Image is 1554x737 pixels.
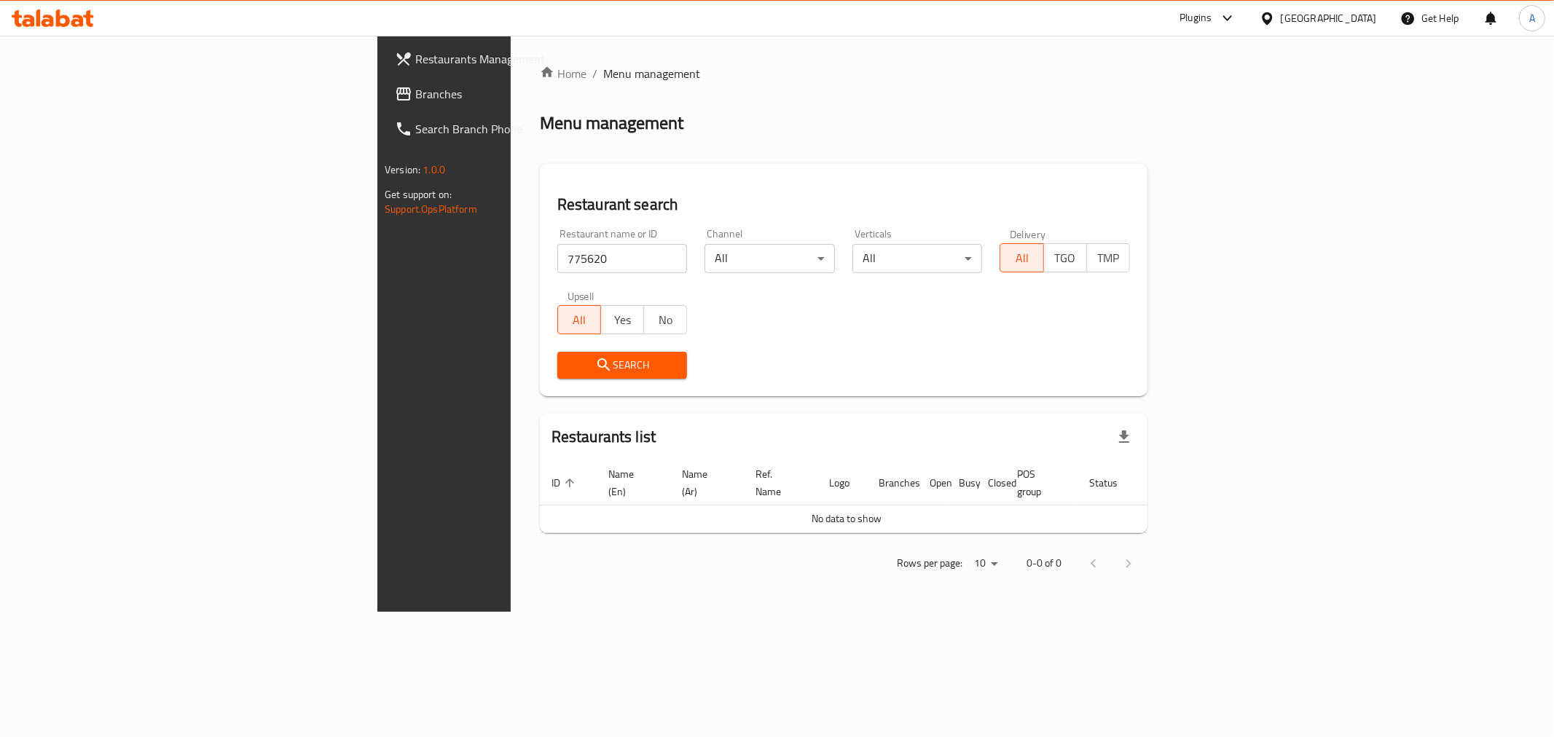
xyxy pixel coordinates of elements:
label: Delivery [1010,229,1046,239]
div: Plugins [1180,9,1212,27]
span: A [1529,10,1535,26]
th: Branches [867,461,918,505]
span: ID [552,474,579,492]
span: 1.0.0 [423,160,445,179]
button: All [557,305,601,334]
div: Rows per page: [968,553,1003,575]
div: Export file [1107,419,1142,454]
span: Restaurants Management [415,50,625,68]
th: Closed [976,461,1005,505]
span: Menu management [603,65,700,82]
a: Support.OpsPlatform [385,200,477,218]
span: POS group [1017,465,1060,500]
span: TGO [1050,248,1081,269]
h2: Menu management [540,111,683,135]
input: Search for restaurant name or ID.. [557,244,688,273]
button: No [643,305,687,334]
th: Busy [947,461,976,505]
a: Branches [383,76,637,111]
button: Yes [600,305,644,334]
label: Upsell [568,291,594,301]
span: Branches [415,85,625,103]
span: Yes [607,310,638,331]
span: Search [569,356,676,374]
span: No [650,310,681,331]
button: All [1000,243,1043,272]
h2: Restaurant search [557,194,1130,216]
span: Get support on: [385,185,452,204]
div: All [852,244,983,273]
a: Search Branch Phone [383,111,637,146]
span: All [564,310,595,331]
div: [GEOGRAPHIC_DATA] [1281,10,1377,26]
span: Version: [385,160,420,179]
span: Status [1089,474,1137,492]
nav: breadcrumb [540,65,1147,82]
button: TGO [1043,243,1087,272]
p: 0-0 of 0 [1027,554,1061,572]
a: Restaurants Management [383,42,637,76]
span: Ref. Name [756,465,800,500]
table: enhanced table [540,461,1204,533]
h2: Restaurants list [552,426,656,448]
span: No data to show [812,509,882,528]
span: All [1006,248,1037,269]
span: Search Branch Phone [415,120,625,138]
span: TMP [1093,248,1124,269]
span: Name (Ar) [682,465,726,500]
th: Logo [817,461,867,505]
div: All [705,244,835,273]
button: Search [557,352,688,379]
button: TMP [1086,243,1130,272]
th: Open [918,461,947,505]
span: Name (En) [608,465,653,500]
p: Rows per page: [897,554,962,572]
